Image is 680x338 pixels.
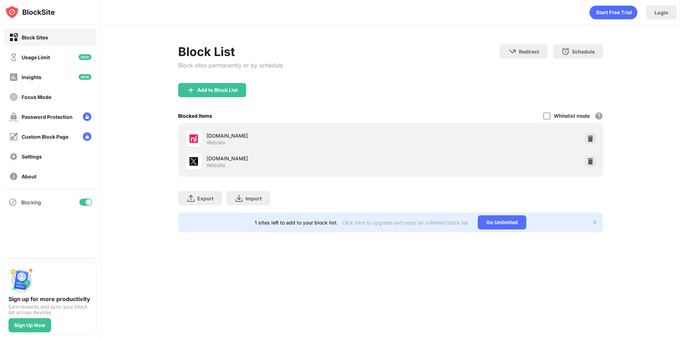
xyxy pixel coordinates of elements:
[79,74,91,80] img: new-icon.svg
[14,322,45,328] div: Sign Up Now
[8,267,34,293] img: push-signup.svg
[5,5,55,19] img: logo-blocksite.svg
[206,132,391,139] div: [DOMAIN_NAME]
[9,152,18,161] img: settings-off.svg
[22,54,50,60] div: Usage Limit
[9,73,18,82] img: insights-off.svg
[9,172,18,181] img: about-off.svg
[9,33,18,42] img: block-on.svg
[22,154,42,160] div: Settings
[197,87,238,93] div: Add to Block List
[206,155,391,162] div: [DOMAIN_NAME]
[22,134,68,140] div: Custom Block Page
[22,34,48,40] div: Block Sites
[206,162,225,168] div: Website
[554,113,590,119] div: Whitelist mode
[245,195,262,201] div: Import
[206,139,225,146] div: Website
[589,5,637,20] div: animation
[178,44,283,59] div: Block List
[9,132,18,141] img: customize-block-page-off.svg
[9,93,18,101] img: focus-off.svg
[654,10,668,16] div: Login
[21,199,41,205] div: Blocking
[9,53,18,62] img: time-usage-off.svg
[22,94,51,100] div: Focus Mode
[189,134,198,143] img: favicons
[478,215,526,229] div: Go Unlimited
[572,49,595,55] div: Schedule
[197,195,214,201] div: Export
[519,49,539,55] div: Redirect
[592,220,597,225] img: x-button.svg
[8,198,17,206] img: blocking-icon.svg
[22,173,36,179] div: About
[189,157,198,166] img: favicons
[8,304,92,315] div: Earn rewards and sync your block list across devices
[9,112,18,121] img: password-protection-off.svg
[255,220,338,226] div: 1 sites left to add to your block list.
[22,114,73,120] div: Password Protection
[83,112,91,121] img: lock-menu.svg
[8,295,92,303] div: Sign up for more productivity
[178,62,283,69] div: Block sites permanently or by schedule
[22,74,41,80] div: Insights
[79,54,91,60] img: new-icon.svg
[342,220,469,226] div: Click here to upgrade and enjoy an unlimited block list.
[83,132,91,141] img: lock-menu.svg
[178,113,212,119] div: Blocked Items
